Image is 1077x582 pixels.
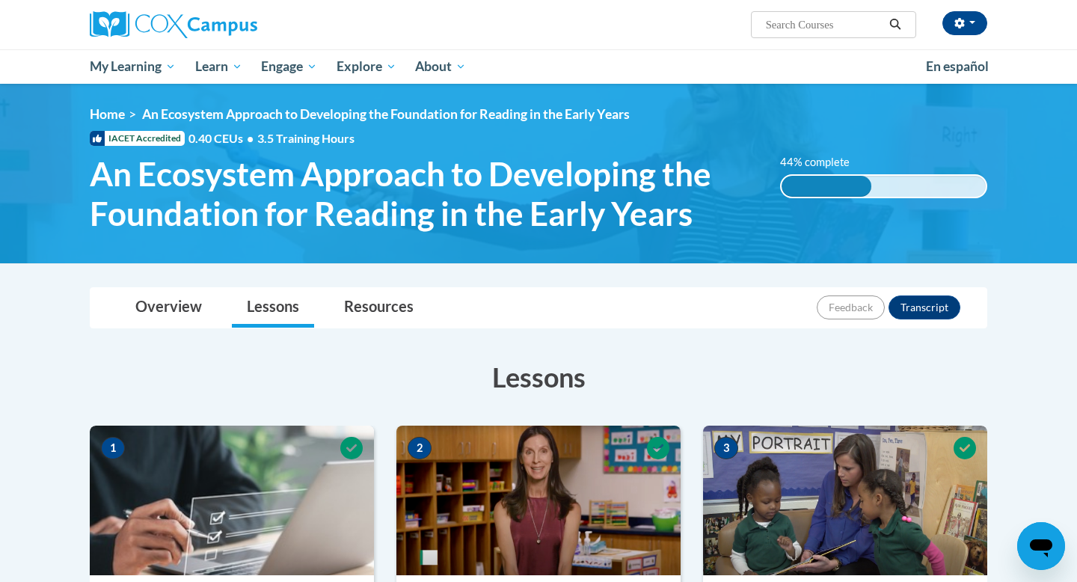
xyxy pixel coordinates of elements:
[926,58,989,74] span: En español
[329,288,429,328] a: Resources
[703,426,987,575] img: Course Image
[396,426,681,575] img: Course Image
[406,49,476,84] a: About
[916,51,998,82] a: En español
[101,437,125,459] span: 1
[120,288,217,328] a: Overview
[415,58,466,76] span: About
[337,58,396,76] span: Explore
[1017,522,1065,570] iframe: Button to launch messaging window
[817,295,885,319] button: Feedback
[90,11,374,38] a: Cox Campus
[185,49,252,84] a: Learn
[90,58,176,76] span: My Learning
[261,58,317,76] span: Engage
[247,131,254,145] span: •
[142,106,630,122] span: An Ecosystem Approach to Developing the Foundation for Reading in the Early Years
[764,16,884,34] input: Search Courses
[782,176,871,197] div: 44% complete
[90,131,185,146] span: IACET Accredited
[257,131,355,145] span: 3.5 Training Hours
[90,11,257,38] img: Cox Campus
[188,130,257,147] span: 0.40 CEUs
[195,58,242,76] span: Learn
[408,437,432,459] span: 2
[889,295,960,319] button: Transcript
[67,49,1010,84] div: Main menu
[232,288,314,328] a: Lessons
[884,16,906,34] button: Search
[327,49,406,84] a: Explore
[90,106,125,122] a: Home
[942,11,987,35] button: Account Settings
[780,154,866,171] label: 44% complete
[80,49,185,84] a: My Learning
[714,437,738,459] span: 3
[90,426,374,575] img: Course Image
[90,154,758,233] span: An Ecosystem Approach to Developing the Foundation for Reading in the Early Years
[90,358,987,396] h3: Lessons
[251,49,327,84] a: Engage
